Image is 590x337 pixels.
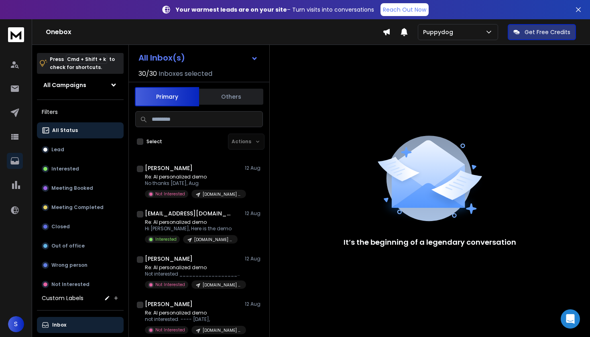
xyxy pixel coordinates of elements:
h3: Inboxes selected [159,69,212,79]
p: Reach Out Now [383,6,426,14]
p: 12 Aug [245,165,263,171]
h3: Filters [37,106,124,118]
p: All Status [52,127,78,134]
p: Re: AI personalized demo [145,264,241,271]
button: All Inbox(s) [132,50,264,66]
p: Press to check for shortcuts. [50,55,115,71]
p: not interested. ---- [DATE], [145,316,241,323]
button: Out of office [37,238,124,254]
button: All Status [37,122,124,138]
p: Hi [PERSON_NAME], Here is the demo [145,225,238,232]
h1: [PERSON_NAME] [145,164,193,172]
p: It’s the beginning of a legendary conversation [344,237,516,248]
div: Open Intercom Messenger [561,309,580,329]
button: Lead [37,142,124,158]
p: Get Free Credits [525,28,570,36]
button: All Campaigns [37,77,124,93]
p: [DOMAIN_NAME] | SaaS Companies [203,191,241,197]
p: Meeting Booked [51,185,93,191]
h1: [PERSON_NAME] [145,255,193,263]
p: – Turn visits into conversations [176,6,374,14]
button: S [8,316,24,332]
button: Closed [37,219,124,235]
button: Wrong person [37,257,124,273]
p: Out of office [51,243,85,249]
p: Inbox [52,322,66,328]
p: Re: AI personalized demo [145,174,241,180]
button: Get Free Credits [508,24,576,40]
p: Meeting Completed [51,204,104,211]
p: Wrong person [51,262,87,268]
p: Re: AI personalized demo [145,310,241,316]
button: Meeting Booked [37,180,124,196]
p: [DOMAIN_NAME] | SaaS Companies [194,237,233,243]
p: [DOMAIN_NAME] | SaaS Companies [203,327,241,333]
p: [DOMAIN_NAME] | SaaS Companies [203,282,241,288]
p: Not interested ________________________________ From: [PERSON_NAME] [145,271,241,277]
span: 30 / 30 [138,69,157,79]
a: Reach Out Now [380,3,429,16]
button: Meeting Completed [37,199,124,215]
img: logo [8,27,24,42]
p: 12 Aug [245,256,263,262]
h1: [PERSON_NAME] [145,300,193,308]
h1: All Campaigns [43,81,86,89]
label: Select [146,138,162,145]
p: Lead [51,146,64,153]
p: No thanks [DATE], Aug [145,180,241,187]
span: Cmd + Shift + k [66,55,107,64]
p: Interested [155,236,177,242]
button: Not Interested [37,276,124,292]
p: Re: AI personalized demo [145,219,238,225]
h3: Custom Labels [42,294,83,302]
h1: Onebox [46,27,382,37]
p: 12 Aug [245,210,263,217]
p: Interested [51,166,79,172]
p: Closed [51,223,70,230]
button: Others [199,88,263,106]
p: 12 Aug [245,301,263,307]
button: Interested [37,161,124,177]
button: Primary [135,87,199,106]
p: Not Interested [155,191,185,197]
p: Not Interested [51,281,90,288]
h1: [EMAIL_ADDRESS][DOMAIN_NAME] [145,209,233,217]
p: Not Interested [155,282,185,288]
p: Not Interested [155,327,185,333]
strong: Your warmest leads are on your site [176,6,287,14]
button: Inbox [37,317,124,333]
h1: All Inbox(s) [138,54,185,62]
p: Puppydog [423,28,456,36]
